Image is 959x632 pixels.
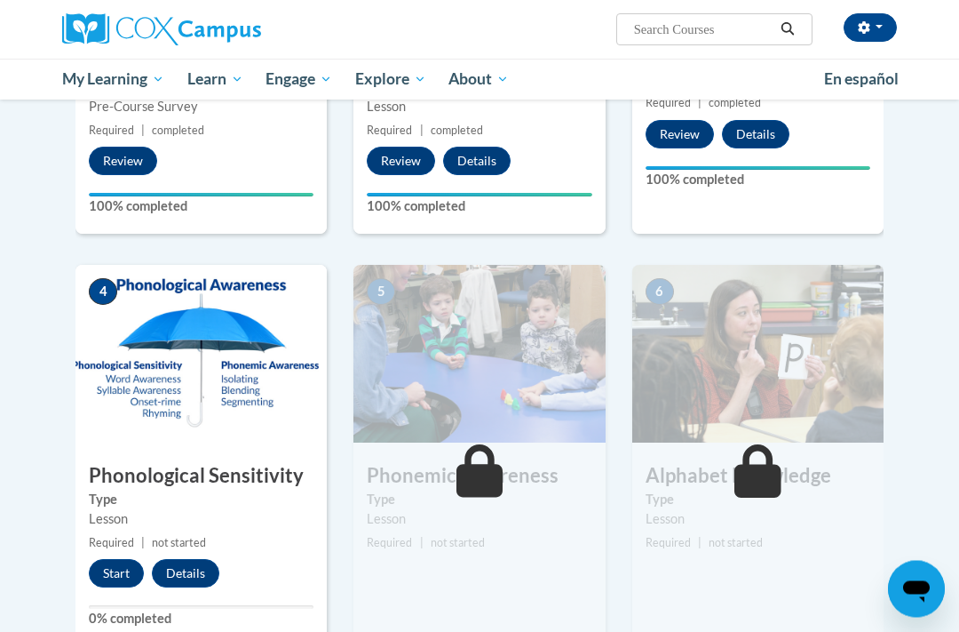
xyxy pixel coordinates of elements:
[646,279,674,306] span: 6
[812,60,910,98] a: En español
[438,59,521,100] a: About
[646,491,870,510] label: Type
[62,13,322,45] a: Cox Campus
[89,537,134,550] span: Required
[89,98,313,117] div: Pre-Course Survey
[49,59,910,100] div: Main menu
[431,537,485,550] span: not started
[646,171,870,190] label: 100% completed
[367,124,412,138] span: Required
[632,463,884,491] h3: Alphabet Knowledge
[176,59,255,100] a: Learn
[152,560,219,588] button: Details
[844,13,897,42] button: Account Settings
[888,561,945,618] iframe: Button to launch messaging window
[420,537,424,550] span: |
[62,68,164,90] span: My Learning
[141,537,145,550] span: |
[632,19,774,40] input: Search Courses
[367,98,591,117] div: Lesson
[152,124,204,138] span: completed
[698,537,701,550] span: |
[89,560,144,588] button: Start
[824,69,899,88] span: En español
[353,266,605,444] img: Course Image
[89,491,313,510] label: Type
[62,13,261,45] img: Cox Campus
[367,148,435,176] button: Review
[448,68,509,90] span: About
[646,167,870,171] div: Your progress
[367,279,395,306] span: 5
[51,59,176,100] a: My Learning
[355,68,426,90] span: Explore
[75,463,327,491] h3: Phonological Sensitivity
[89,279,117,306] span: 4
[420,124,424,138] span: |
[632,266,884,444] img: Course Image
[89,510,313,530] div: Lesson
[431,124,483,138] span: completed
[367,537,412,550] span: Required
[646,510,870,530] div: Lesson
[353,463,605,491] h3: Phonemic Awareness
[266,68,332,90] span: Engage
[709,97,761,110] span: completed
[774,19,801,40] button: Search
[709,537,763,550] span: not started
[254,59,344,100] a: Engage
[187,68,243,90] span: Learn
[367,510,591,530] div: Lesson
[646,97,691,110] span: Required
[367,197,591,217] label: 100% completed
[698,97,701,110] span: |
[722,121,789,149] button: Details
[75,266,327,444] img: Course Image
[646,537,691,550] span: Required
[89,197,313,217] label: 100% completed
[89,124,134,138] span: Required
[89,148,157,176] button: Review
[367,194,591,197] div: Your progress
[141,124,145,138] span: |
[646,121,714,149] button: Review
[344,59,438,100] a: Explore
[443,148,511,176] button: Details
[89,194,313,197] div: Your progress
[367,491,591,510] label: Type
[152,537,206,550] span: not started
[89,610,313,629] label: 0% completed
